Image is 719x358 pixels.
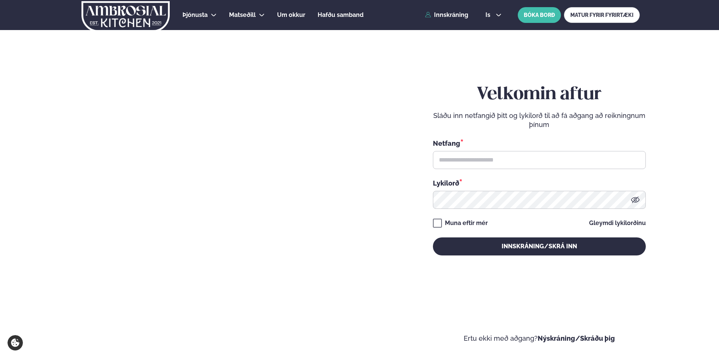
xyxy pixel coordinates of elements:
[318,11,363,18] span: Hafðu samband
[433,111,646,129] p: Sláðu inn netfangið þitt og lykilorð til að fá aðgang að reikningnum þínum
[564,7,640,23] a: MATUR FYRIR FYRIRTÆKI
[433,237,646,255] button: Innskráning/Skrá inn
[425,12,468,18] a: Innskráning
[8,335,23,350] a: Cookie settings
[318,11,363,20] a: Hafðu samband
[518,7,561,23] button: BÓKA BORÐ
[23,295,178,313] p: Ef eitthvað sameinar fólk, þá er [PERSON_NAME] matarferðalag.
[182,11,208,20] a: Þjónusta
[589,220,646,226] a: Gleymdi lykilorðinu
[23,223,178,286] h2: Velkomin á Ambrosial kitchen!
[81,1,170,32] img: logo
[277,11,305,18] span: Um okkur
[433,138,646,148] div: Netfang
[433,84,646,105] h2: Velkomin aftur
[229,11,256,18] span: Matseðill
[277,11,305,20] a: Um okkur
[479,12,508,18] button: is
[182,11,208,18] span: Þjónusta
[433,178,646,188] div: Lykilorð
[382,334,697,343] p: Ertu ekki með aðgang?
[538,334,615,342] a: Nýskráning/Skráðu þig
[229,11,256,20] a: Matseðill
[485,12,493,18] span: is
